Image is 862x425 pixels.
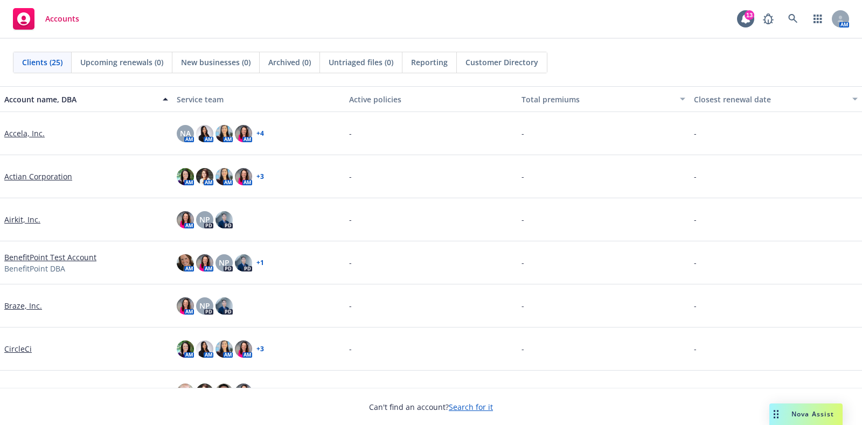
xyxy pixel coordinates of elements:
a: Accela, Inc. [4,128,45,139]
span: - [522,257,524,268]
a: CircleCi [4,343,32,354]
span: - [349,257,352,268]
div: Drag to move [769,403,783,425]
img: photo [177,168,194,185]
img: photo [215,125,233,142]
span: - [349,300,352,311]
span: - [522,171,524,182]
span: - [694,300,697,311]
span: - [349,171,352,182]
span: Nova Assist [791,409,834,419]
a: Actian Corporation [4,171,72,182]
span: Customer Directory [465,57,538,68]
span: Upcoming renewals (0) [80,57,163,68]
img: photo [196,254,213,271]
a: Search [782,8,804,30]
span: New businesses (0) [181,57,251,68]
img: photo [235,254,252,271]
span: - [349,214,352,225]
div: Service team [177,94,340,105]
a: Report a Bug [757,8,779,30]
img: photo [177,297,194,315]
span: - [694,386,697,398]
img: photo [177,254,194,271]
img: photo [215,340,233,358]
button: Total premiums [517,86,690,112]
img: photo [196,125,213,142]
span: - [694,171,697,182]
a: + 3 [256,173,264,180]
div: Total premiums [522,94,673,105]
span: - [349,128,352,139]
button: Nova Assist [769,403,843,425]
span: - [349,343,352,354]
div: Active policies [349,94,513,105]
button: Closest renewal date [690,86,862,112]
span: - [522,343,524,354]
button: Active policies [345,86,517,112]
img: photo [215,384,233,401]
a: Airkit, Inc. [4,214,40,225]
img: photo [235,340,252,358]
img: photo [177,211,194,228]
a: e.l.f. Cosmetics, Inc. [4,386,76,398]
span: - [349,386,352,398]
span: Clients (25) [22,57,62,68]
img: photo [235,384,252,401]
a: Switch app [807,8,829,30]
a: Accounts [9,4,84,34]
span: NP [199,214,210,225]
a: BenefitPoint Test Account [4,252,96,263]
img: photo [235,168,252,185]
img: photo [196,340,213,358]
img: photo [215,168,233,185]
img: photo [215,297,233,315]
span: - [694,257,697,268]
span: Can't find an account? [369,401,493,413]
span: Archived (0) [268,57,311,68]
span: NA [180,128,191,139]
a: + 3 [256,346,264,352]
span: - [522,214,524,225]
img: photo [215,211,233,228]
span: - [522,128,524,139]
img: photo [196,168,213,185]
div: Closest renewal date [694,94,846,105]
div: Account name, DBA [4,94,156,105]
img: photo [235,125,252,142]
span: Reporting [411,57,448,68]
span: - [694,214,697,225]
span: Accounts [45,15,79,23]
img: photo [177,384,194,401]
a: + 1 [256,260,264,266]
span: NP [199,300,210,311]
img: photo [196,384,213,401]
a: + 4 [256,130,264,137]
span: Untriaged files (0) [329,57,393,68]
span: - [694,128,697,139]
button: Service team [172,86,345,112]
div: 13 [745,10,754,20]
span: BenefitPoint DBA [4,263,65,274]
span: - [522,386,524,398]
span: - [694,343,697,354]
img: photo [177,340,194,358]
a: Search for it [449,402,493,412]
a: Braze, Inc. [4,300,42,311]
span: - [522,300,524,311]
span: NP [219,257,230,268]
